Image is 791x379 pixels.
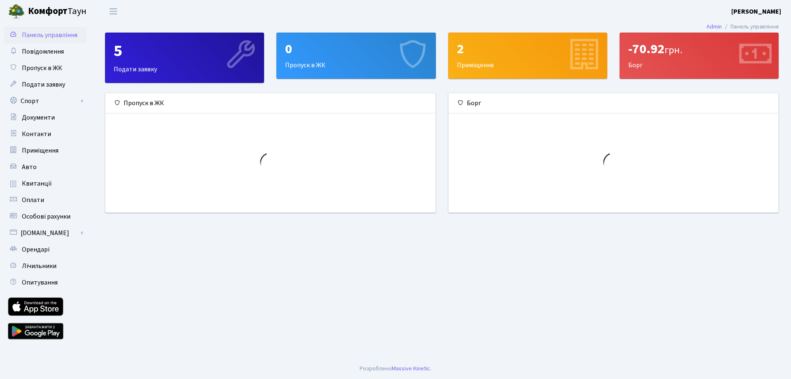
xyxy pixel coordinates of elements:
div: 2 [457,41,599,57]
span: Таун [28,5,87,19]
span: грн. [665,43,682,57]
span: Контакти [22,129,51,139]
b: Комфорт [28,5,68,18]
a: Лічильники [4,258,87,274]
div: 0 [285,41,427,57]
a: 2Приміщення [448,33,607,79]
a: [PERSON_NAME] [731,7,781,16]
div: Борг [449,93,779,113]
span: Опитування [22,278,58,287]
nav: breadcrumb [694,18,791,35]
span: Приміщення [22,146,59,155]
button: Переключити навігацію [103,5,124,18]
span: Повідомлення [22,47,64,56]
span: Панель управління [22,31,77,40]
a: Massive Kinetic [392,364,430,373]
a: Орендарі [4,241,87,258]
a: Подати заявку [4,76,87,93]
div: Борг [620,33,778,78]
a: Опитування [4,274,87,291]
a: Квитанції [4,175,87,192]
span: Орендарі [22,245,49,254]
span: Документи [22,113,55,122]
div: Подати заявку [105,33,264,82]
a: 5Подати заявку [105,33,264,83]
a: Контакти [4,126,87,142]
div: Розроблено . [360,364,431,373]
a: Пропуск в ЖК [4,60,87,76]
a: [DOMAIN_NAME] [4,225,87,241]
span: Лічильники [22,261,56,271]
a: Спорт [4,93,87,109]
div: Пропуск в ЖК [277,33,435,78]
a: Документи [4,109,87,126]
a: 0Пропуск в ЖК [276,33,435,79]
div: -70.92 [628,41,770,57]
a: Admin [707,22,722,31]
a: Приміщення [4,142,87,159]
div: 5 [114,41,255,61]
a: Панель управління [4,27,87,43]
img: logo.png [8,3,25,20]
a: Повідомлення [4,43,87,60]
div: Приміщення [449,33,607,78]
span: Авто [22,162,37,172]
a: Оплати [4,192,87,208]
div: Пропуск в ЖК [105,93,435,113]
span: Квитанції [22,179,52,188]
span: Пропуск в ЖК [22,64,62,73]
a: Особові рахунки [4,208,87,225]
span: Подати заявку [22,80,65,89]
a: Авто [4,159,87,175]
span: Оплати [22,195,44,205]
li: Панель управління [722,22,779,31]
span: Особові рахунки [22,212,70,221]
